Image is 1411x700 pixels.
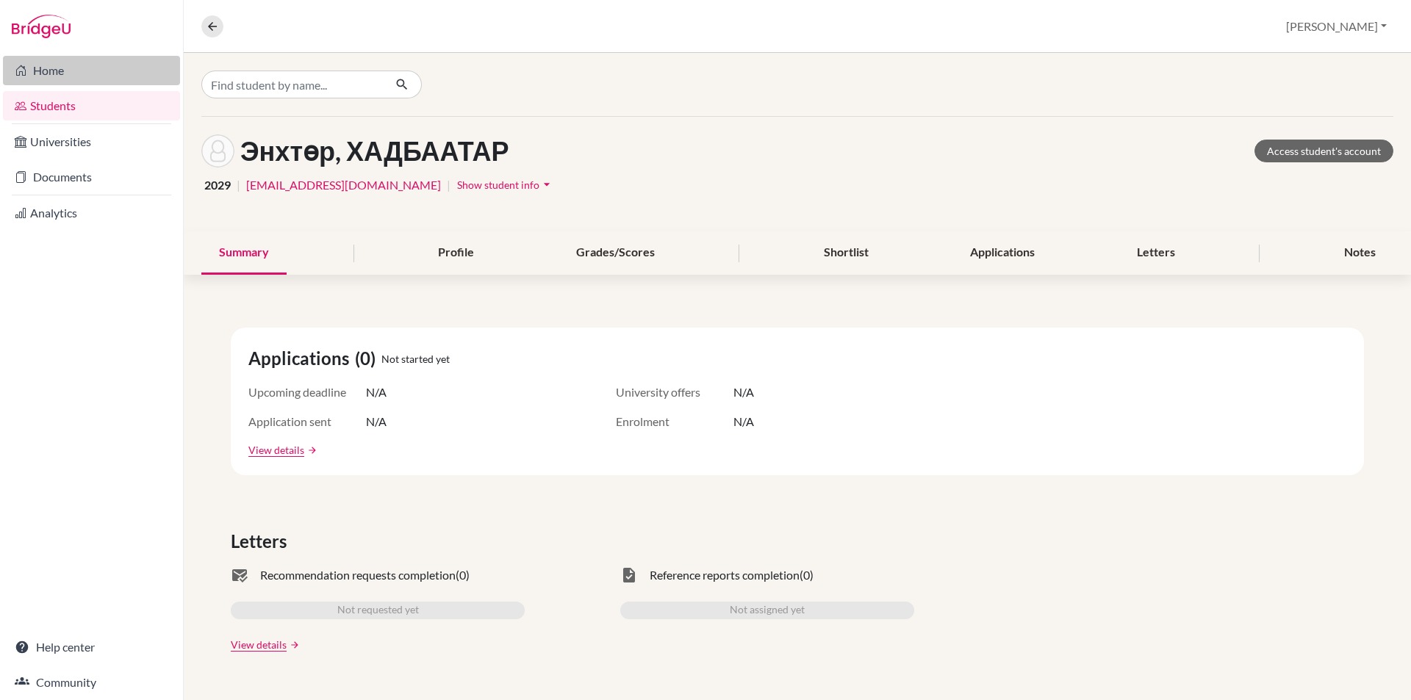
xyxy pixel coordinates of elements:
span: | [447,176,450,194]
span: Upcoming deadline [248,383,366,401]
span: Applications [248,345,355,372]
span: Reference reports completion [650,566,800,584]
span: task [620,566,638,584]
span: Show student info [457,178,539,191]
span: N/A [733,413,754,430]
div: Summary [201,231,287,275]
span: Recommendation requests completion [260,566,456,584]
button: Show student infoarrow_drop_down [456,173,555,196]
span: University offers [616,383,733,401]
a: Access student's account [1254,140,1393,162]
div: Grades/Scores [559,231,672,275]
button: [PERSON_NAME] [1279,12,1393,40]
span: (0) [456,566,470,584]
img: Bridge-U [12,15,71,38]
span: N/A [733,383,754,401]
span: 2029 [204,176,231,194]
img: ХАДБААТАР Энхтөр's avatar [201,134,234,167]
div: Shortlist [806,231,886,275]
span: mark_email_read [231,566,248,584]
span: Letters [231,528,292,555]
span: Not requested yet [337,602,419,619]
a: Community [3,668,180,697]
span: Not assigned yet [730,602,805,619]
h1: Энхтөр, ХАДБААТАР [240,135,509,167]
a: arrow_forward [287,640,300,650]
a: arrow_forward [304,445,317,455]
div: Applications [952,231,1052,275]
span: (0) [800,566,814,584]
span: | [237,176,240,194]
div: Letters [1119,231,1193,275]
a: View details [248,442,304,458]
a: Home [3,56,180,85]
a: [EMAIL_ADDRESS][DOMAIN_NAME] [246,176,441,194]
span: N/A [366,413,387,430]
span: N/A [366,383,387,401]
a: View details [231,637,287,652]
input: Find student by name... [201,71,384,98]
i: arrow_drop_down [539,177,554,192]
span: Not started yet [381,351,450,367]
a: Documents [3,162,180,192]
a: Students [3,91,180,120]
span: Application sent [248,413,366,430]
a: Universities [3,127,180,156]
a: Help center [3,632,180,662]
a: Analytics [3,198,180,228]
div: Notes [1326,231,1393,275]
span: (0) [355,345,381,372]
span: Enrolment [616,413,733,430]
div: Profile [420,231,492,275]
